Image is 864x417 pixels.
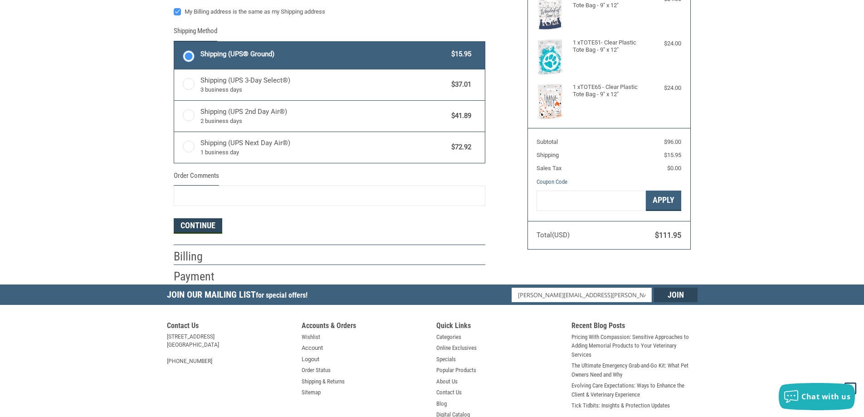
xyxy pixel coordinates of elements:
[302,321,428,333] h5: Accounts & Orders
[436,366,476,375] a: Popular Products
[664,152,681,158] span: $15.95
[573,83,643,98] h4: 1 x TOTE65 - Clear Plastic Tote Bag - 9" x 12"
[436,388,462,397] a: Contact Us
[302,343,323,353] a: Account
[571,381,698,399] a: Evolving Care Expectations: Ways to Enhance the Client & Veterinary Experience
[302,333,320,342] a: Wishlist
[537,138,558,145] span: Subtotal
[174,269,227,284] h2: Payment
[537,165,561,172] span: Sales Tax
[436,355,456,364] a: Specials
[801,392,850,402] span: Chat with us
[436,377,458,386] a: About Us
[447,142,472,152] span: $72.92
[200,148,447,157] span: 1 business day
[667,165,681,172] span: $0.00
[436,399,447,408] a: Blog
[571,361,698,379] a: The Ultimate Emergency Grab-and-Go Kit: What Pet Owners Need and Why
[436,321,562,333] h5: Quick Links
[174,218,222,234] button: Continue
[436,343,477,353] a: Online Exclusives
[512,288,652,302] input: Email
[646,191,681,211] button: Apply
[200,75,447,94] span: Shipping (UPS 3-Day Select®)
[174,8,485,15] label: My Billing address is the same as my Shipping address
[200,49,447,59] span: Shipping (UPS® Ground)
[537,152,559,158] span: Shipping
[200,107,447,126] span: Shipping (UPS 2nd Day Air®)
[537,191,646,211] input: Gift Certificate or Coupon Code
[174,249,227,264] h2: Billing
[436,333,461,342] a: Categories
[302,377,345,386] a: Shipping & Returns
[200,138,447,157] span: Shipping (UPS Next Day Air®)
[447,49,472,59] span: $15.95
[664,138,681,145] span: $96.00
[167,285,312,308] h5: Join Our Mailing List
[573,39,643,54] h4: 1 x TOTE51- Clear Plastic Tote Bag - 9" x 12"
[302,366,331,375] a: Order Status
[256,291,308,299] span: for special offers!
[200,85,447,94] span: 3 business days
[537,178,567,185] a: Coupon Code
[645,83,681,93] div: $24.00
[779,383,855,410] button: Chat with us
[200,117,447,126] span: 2 business days
[571,401,670,410] a: Tick Tidbits: Insights & Protection Updates
[655,231,681,240] span: $111.95
[654,288,698,302] input: Join
[302,388,321,397] a: Sitemap
[571,321,698,333] h5: Recent Blog Posts
[302,355,319,364] a: Logout
[167,321,293,333] h5: Contact Us
[174,26,217,41] legend: Shipping Method
[447,111,472,121] span: $41.89
[645,39,681,48] div: $24.00
[447,79,472,90] span: $37.01
[174,171,219,186] legend: Order Comments
[571,333,698,359] a: Pricing With Compassion: Sensitive Approaches to Adding Memorial Products to Your Veterinary Serv...
[537,231,570,239] span: Total (USD)
[167,333,293,365] address: [STREET_ADDRESS] [GEOGRAPHIC_DATA] [PHONE_NUMBER]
